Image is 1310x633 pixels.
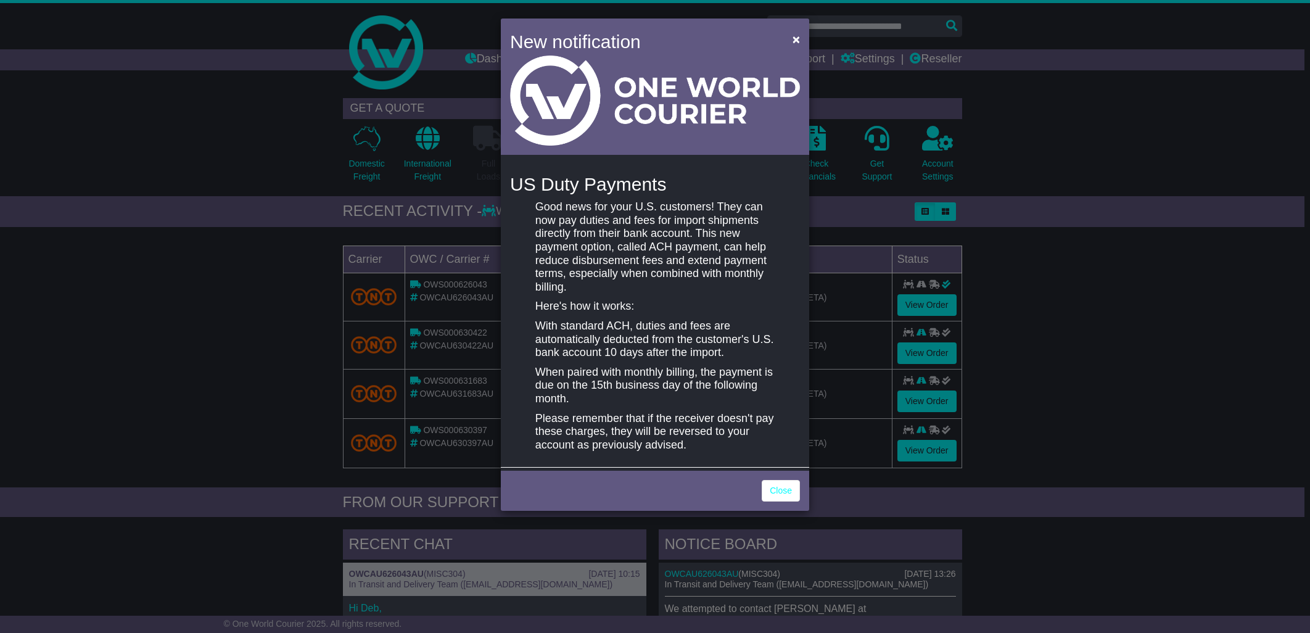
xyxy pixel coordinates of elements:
h4: US Duty Payments [510,174,800,194]
img: Light [510,56,800,146]
p: When paired with monthly billing, the payment is due on the 15th business day of the following mo... [535,366,775,406]
p: Here's how it works: [535,300,775,313]
p: Good news for your U.S. customers! They can now pay duties and fees for import shipments directly... [535,201,775,294]
h4: New notification [510,28,775,56]
span: × [793,32,800,46]
button: Close [786,27,806,52]
p: Please remember that if the receiver doesn't pay these charges, they will be reversed to your acc... [535,412,775,452]
p: With standard ACH, duties and fees are automatically deducted from the customer's U.S. bank accou... [535,320,775,360]
a: Close [762,480,800,502]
